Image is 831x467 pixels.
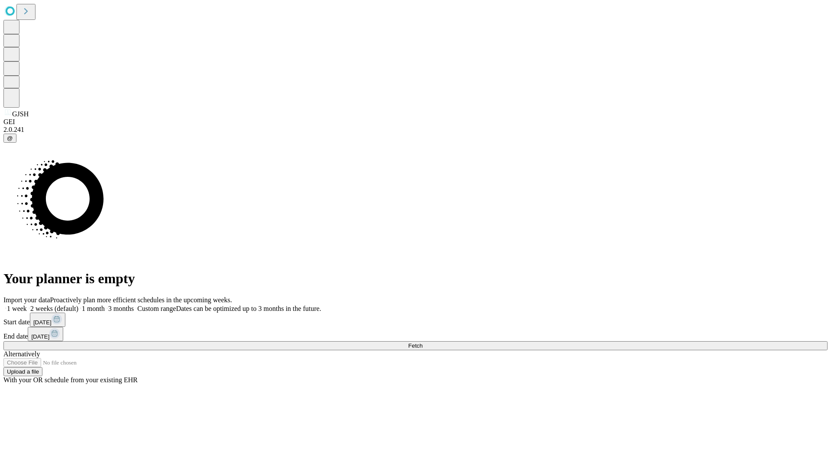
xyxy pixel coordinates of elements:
span: Custom range [137,305,176,312]
button: [DATE] [30,313,65,327]
span: 2 weeks (default) [30,305,78,312]
span: @ [7,135,13,141]
div: Start date [3,313,828,327]
div: 2.0.241 [3,126,828,134]
div: GEI [3,118,828,126]
span: 1 week [7,305,27,312]
span: 3 months [108,305,134,312]
span: Alternatively [3,350,40,358]
span: Fetch [408,342,422,349]
button: Fetch [3,341,828,350]
div: End date [3,327,828,341]
span: [DATE] [33,319,52,326]
span: Import your data [3,296,50,304]
button: Upload a file [3,367,42,376]
button: @ [3,134,16,143]
button: [DATE] [28,327,63,341]
span: 1 month [82,305,105,312]
span: Proactively plan more efficient schedules in the upcoming weeks. [50,296,232,304]
span: With your OR schedule from your existing EHR [3,376,138,384]
span: Dates can be optimized up to 3 months in the future. [176,305,321,312]
h1: Your planner is empty [3,271,828,287]
span: GJSH [12,110,29,118]
span: [DATE] [31,333,49,340]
